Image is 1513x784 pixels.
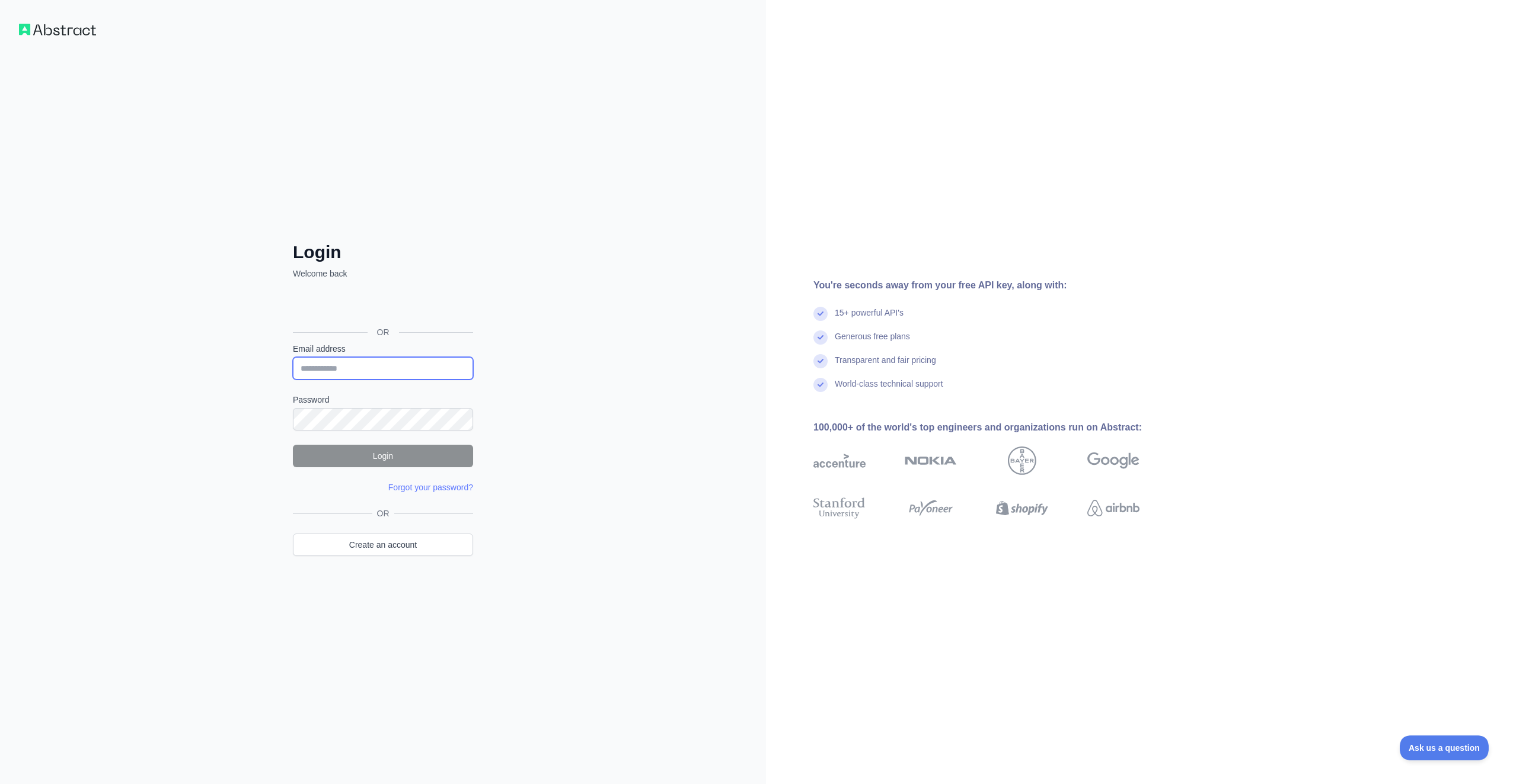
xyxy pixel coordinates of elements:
span: OR [372,507,394,519]
img: shopify [996,495,1048,521]
a: Forgot your password? [388,483,473,492]
iframe: Sign in with Google Button [287,293,477,319]
div: 15+ powerful API's [835,307,904,330]
div: World-class technical support [835,378,943,401]
div: 100,000+ of the world's top engineers and organizations run on Abstract: [813,420,1177,435]
img: check mark [813,307,828,321]
img: payoneer [905,495,957,521]
img: Workflow [19,24,96,36]
img: bayer [1008,446,1036,475]
button: Login [293,445,473,467]
div: You're seconds away from your free API key, along with: [813,278,1177,293]
img: accenture [813,446,866,475]
p: Welcome back [293,268,473,279]
label: Email address [293,343,473,355]
iframe: Toggle Customer Support [1400,735,1489,760]
img: check mark [813,378,828,392]
a: Create an account [293,534,473,556]
img: check mark [813,330,828,345]
img: check mark [813,354,828,368]
div: Generous free plans [835,330,910,354]
label: Password [293,394,473,406]
span: OR [368,326,399,338]
h2: Login [293,242,473,263]
img: google [1087,446,1139,475]
img: nokia [905,446,957,475]
div: Transparent and fair pricing [835,354,936,378]
img: stanford university [813,495,866,521]
img: airbnb [1087,495,1139,521]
